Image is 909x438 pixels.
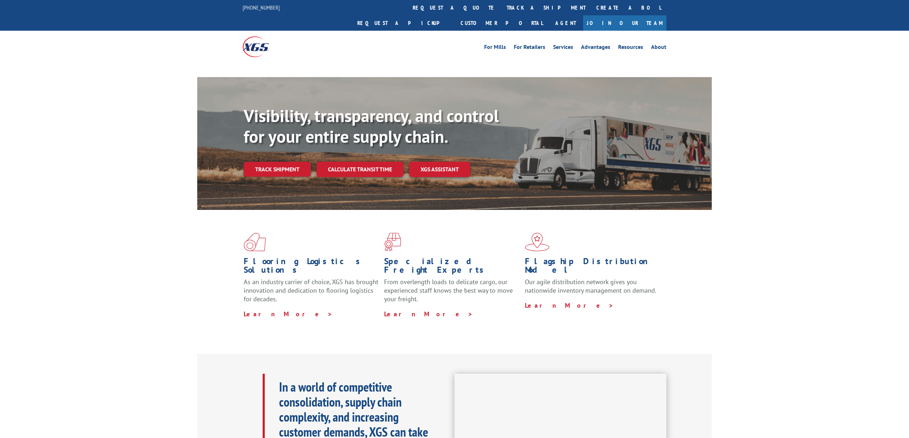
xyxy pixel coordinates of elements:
a: Services [553,44,573,52]
a: Request a pickup [352,15,455,31]
img: xgs-icon-flagship-distribution-model-red [525,233,550,251]
b: Visibility, transparency, and control for your entire supply chain. [244,105,499,147]
h1: Flagship Distribution Model [525,257,660,278]
a: Agent [548,15,583,31]
a: For Mills [484,44,506,52]
a: Calculate transit time [317,162,403,177]
a: Learn More > [244,310,333,318]
a: Learn More > [525,301,614,309]
a: About [651,44,666,52]
span: Our agile distribution network gives you nationwide inventory management on demand. [525,278,656,294]
span: As an industry carrier of choice, XGS has brought innovation and dedication to flooring logistics... [244,278,378,303]
img: xgs-icon-total-supply-chain-intelligence-red [244,233,266,251]
a: Resources [618,44,643,52]
a: Join Our Team [583,15,666,31]
p: From overlength loads to delicate cargo, our experienced staff knows the best way to move your fr... [384,278,519,309]
a: Learn More > [384,310,473,318]
a: Advantages [581,44,610,52]
a: XGS ASSISTANT [409,162,470,177]
a: Track shipment [244,162,311,177]
a: [PHONE_NUMBER] [243,4,280,11]
a: Customer Portal [455,15,548,31]
h1: Specialized Freight Experts [384,257,519,278]
img: xgs-icon-focused-on-flooring-red [384,233,401,251]
a: For Retailers [514,44,545,52]
h1: Flooring Logistics Solutions [244,257,379,278]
